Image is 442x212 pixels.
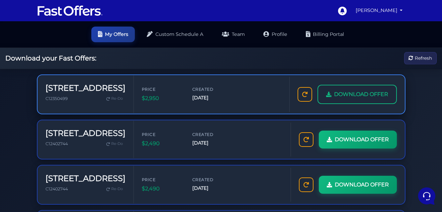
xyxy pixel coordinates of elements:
span: Re-Do [111,141,123,147]
span: $2,950 [142,94,182,103]
a: Custom Schedule A [140,27,210,42]
button: Help [87,151,128,166]
h3: [STREET_ADDRESS] [45,129,126,138]
span: Re-Do [111,186,123,192]
p: You: ok its working [28,56,105,62]
span: C12350499 [45,96,68,101]
a: Team [215,27,251,42]
span: C12402744 [45,141,68,146]
span: Refresh [415,54,432,62]
span: $2,490 [142,184,182,193]
a: Billing Portal [299,27,351,42]
span: [DATE] [192,94,232,102]
span: C12402744 [45,186,68,191]
a: Fast Offers SupportYou:ok its working[DATE] [8,45,125,65]
button: Refresh [404,52,437,64]
h2: Download your Fast Offers: [5,54,96,62]
span: Created [192,176,232,183]
a: See all [107,37,122,43]
input: Search for an Article... [15,134,109,141]
span: DOWNLOAD OFFER [335,180,389,189]
span: Start a Conversation [48,97,93,103]
iframe: Customerly Messenger Launcher [417,186,437,206]
a: DOWNLOAD OFFER [319,176,397,194]
a: DOWNLOAD OFFER [317,85,397,104]
button: Messages [46,151,87,166]
span: $2,490 [142,139,182,148]
a: Fast OffersYou:My fast offer wont generate so I am unabe to use the service [DATE] and have to dr... [8,71,125,91]
h2: Hello [PERSON_NAME] 👋 [5,5,112,27]
span: Find an Answer [11,120,45,125]
button: Home [5,151,46,166]
span: Price [142,86,182,92]
a: Re-Do [104,94,126,103]
img: dark [16,77,24,85]
span: DOWNLOAD OFFER [334,90,388,99]
a: Re-Do [104,140,126,148]
span: Price [142,131,182,138]
p: You: My fast offer wont generate so I am unabe to use the service [DATE] and have to draft the of... [28,81,105,88]
span: Your Conversations [11,37,54,43]
a: Open Help Center [83,120,122,125]
h3: [STREET_ADDRESS] [45,83,126,93]
h3: [STREET_ADDRESS] [45,174,126,183]
a: Re-Do [104,185,126,193]
p: Home [20,160,31,166]
p: [DATE] [109,73,122,79]
img: dark [11,77,19,85]
p: Messages [57,160,76,166]
a: DOWNLOAD OFFER [319,131,397,149]
button: Start a Conversation [11,93,122,107]
a: Profile [257,27,294,42]
p: Help [103,160,112,166]
span: Created [192,86,232,92]
span: Re-Do [111,96,123,102]
span: DOWNLOAD OFFER [335,135,389,144]
span: Fast Offers Support [28,48,105,54]
span: Fast Offers [28,73,105,80]
span: Created [192,131,232,138]
span: Price [142,176,182,183]
span: [DATE] [192,139,232,147]
span: [DATE] [192,184,232,192]
a: My Offers [91,27,135,42]
img: dark [11,49,24,62]
p: [DATE] [109,48,122,54]
a: [PERSON_NAME] [353,4,405,17]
